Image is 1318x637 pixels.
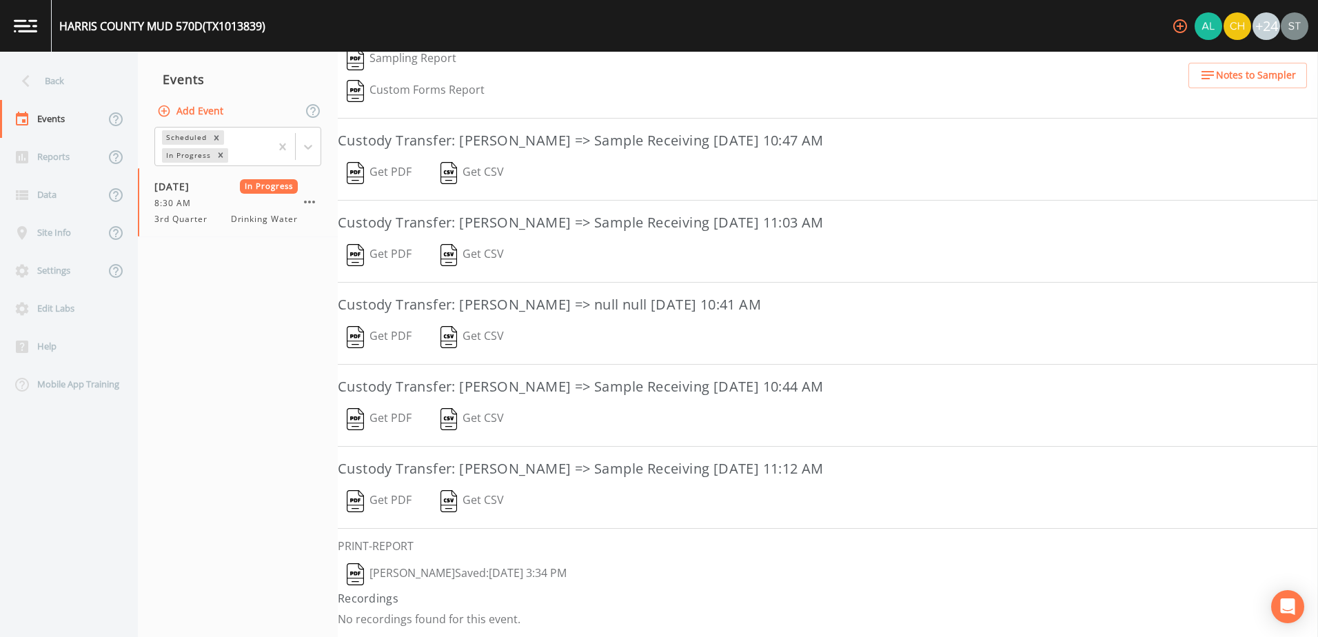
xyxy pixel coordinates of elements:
[431,485,514,517] button: Get CSV
[1223,12,1252,40] div: Charles Medina
[162,148,213,163] div: In Progress
[347,244,364,266] img: svg%3e
[1216,67,1296,84] span: Notes to Sampler
[338,558,576,590] button: [PERSON_NAME]Saved:[DATE] 3:34 PM
[154,99,229,124] button: Add Event
[347,326,364,348] img: svg%3e
[431,157,514,189] button: Get CSV
[154,213,216,225] span: 3rd Quarter
[440,490,458,512] img: svg%3e
[154,197,199,210] span: 8:30 AM
[209,130,224,145] div: Remove Scheduled
[338,403,420,435] button: Get PDF
[431,239,514,271] button: Get CSV
[1281,12,1308,40] img: 8315ae1e0460c39f28dd315f8b59d613
[138,168,338,237] a: [DATE]In Progress8:30 AM3rd QuarterDrinking Water
[1188,63,1307,88] button: Notes to Sampler
[347,563,364,585] img: svg%3e
[1271,590,1304,623] div: Open Intercom Messenger
[338,612,1318,626] p: No recordings found for this event.
[154,179,199,194] span: [DATE]
[347,80,364,102] img: svg%3e
[440,326,458,348] img: svg%3e
[347,162,364,184] img: svg%3e
[431,403,514,435] button: Get CSV
[338,321,420,353] button: Get PDF
[1195,12,1222,40] img: 30a13df2a12044f58df5f6b7fda61338
[231,213,298,225] span: Drinking Water
[440,244,458,266] img: svg%3e
[338,75,494,107] button: Custom Forms Report
[338,540,1318,553] h6: PRINT-REPORT
[338,239,420,271] button: Get PDF
[138,62,338,97] div: Events
[347,490,364,512] img: svg%3e
[440,408,458,430] img: svg%3e
[338,294,1318,316] h3: Custody Transfer: [PERSON_NAME] => null null [DATE] 10:41 AM
[338,590,1318,607] h4: Recordings
[338,157,420,189] button: Get PDF
[1194,12,1223,40] div: Alaina Hahn
[338,130,1318,152] h3: Custody Transfer: [PERSON_NAME] => Sample Receiving [DATE] 10:47 AM
[431,321,514,353] button: Get CSV
[14,19,37,32] img: logo
[162,130,209,145] div: Scheduled
[338,212,1318,234] h3: Custody Transfer: [PERSON_NAME] => Sample Receiving [DATE] 11:03 AM
[59,18,265,34] div: HARRIS COUNTY MUD 570D (TX1013839)
[347,48,364,70] img: svg%3e
[240,179,298,194] span: In Progress
[1224,12,1251,40] img: c74b8b8b1c7a9d34f67c5e0ca157ed15
[338,43,465,75] button: Sampling Report
[440,162,458,184] img: svg%3e
[338,485,420,517] button: Get PDF
[347,408,364,430] img: svg%3e
[338,458,1318,480] h3: Custody Transfer: [PERSON_NAME] => Sample Receiving [DATE] 11:12 AM
[1253,12,1280,40] div: +24
[338,376,1318,398] h3: Custody Transfer: [PERSON_NAME] => Sample Receiving [DATE] 10:44 AM
[213,148,228,163] div: Remove In Progress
